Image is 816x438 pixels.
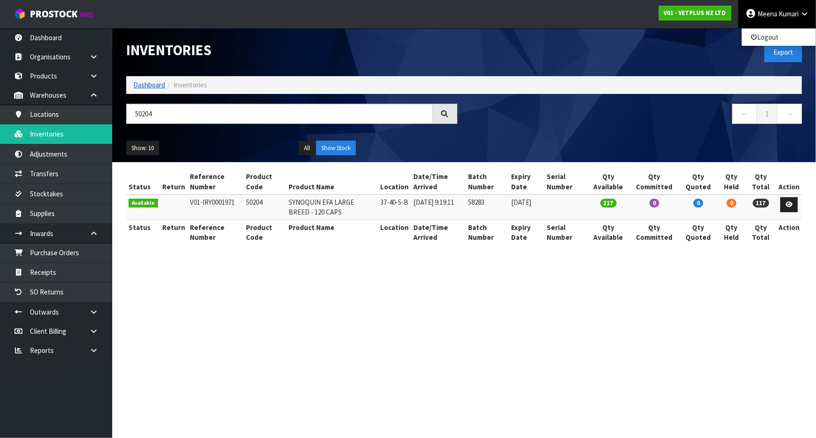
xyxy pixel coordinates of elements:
[14,8,26,20] img: cube-alt.png
[746,220,776,244] th: Qty Total
[411,169,466,194] th: Date/Time Arrived
[466,194,509,220] td: 58283
[732,104,757,124] a: ←
[466,169,509,194] th: Batch Number
[758,9,777,18] span: Meena
[693,199,703,208] span: 0
[765,42,802,62] button: Export
[126,104,433,124] input: Search inventories
[727,199,737,208] span: 0
[411,194,466,220] td: [DATE] 9:19:11
[509,169,544,194] th: Expiry Date
[126,42,457,58] h1: Inventories
[511,198,531,207] span: [DATE]
[188,220,244,244] th: Reference Number
[679,169,718,194] th: Qty Quoted
[466,220,509,244] th: Batch Number
[378,220,411,244] th: Location
[173,80,207,89] span: Inventories
[753,199,769,208] span: 117
[299,141,315,156] button: All
[286,220,378,244] th: Product Name
[776,220,802,244] th: Action
[757,104,778,124] a: 1
[630,220,679,244] th: Qty Committed
[659,6,731,21] a: V01 - VETPLUS NZ LTD
[779,9,799,18] span: Kumari
[587,169,630,194] th: Qty Available
[746,169,776,194] th: Qty Total
[129,199,158,208] span: Available
[188,169,244,194] th: Reference Number
[776,169,802,194] th: Action
[544,169,587,194] th: Serial Number
[126,141,159,156] button: Show: 10
[630,169,679,194] th: Qty Committed
[378,169,411,194] th: Location
[471,104,802,127] nav: Page navigation
[718,220,746,244] th: Qty Held
[286,169,378,194] th: Product Name
[244,220,286,244] th: Product Code
[79,10,94,19] small: WMS
[30,8,78,20] span: ProStock
[587,220,630,244] th: Qty Available
[411,220,466,244] th: Date/Time Arrived
[244,194,286,220] td: 50204
[679,220,718,244] th: Qty Quoted
[286,194,378,220] td: SYNOQUIN EFA LARGE BREED - 120 CAPS
[126,220,160,244] th: Status
[718,169,746,194] th: Qty Held
[777,104,802,124] a: →
[188,194,244,220] td: V01-IRY0001971
[664,9,726,17] strong: V01 - VETPLUS NZ LTD
[509,220,544,244] th: Expiry Date
[544,220,587,244] th: Serial Number
[650,199,659,208] span: 0
[244,169,286,194] th: Product Code
[378,194,411,220] td: 37-40-5-B
[742,31,816,43] a: Logout
[126,169,160,194] th: Status
[133,80,165,89] a: Dashboard
[316,141,356,156] button: Show Stock
[160,220,188,244] th: Return
[600,199,617,208] span: 117
[160,169,188,194] th: Return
